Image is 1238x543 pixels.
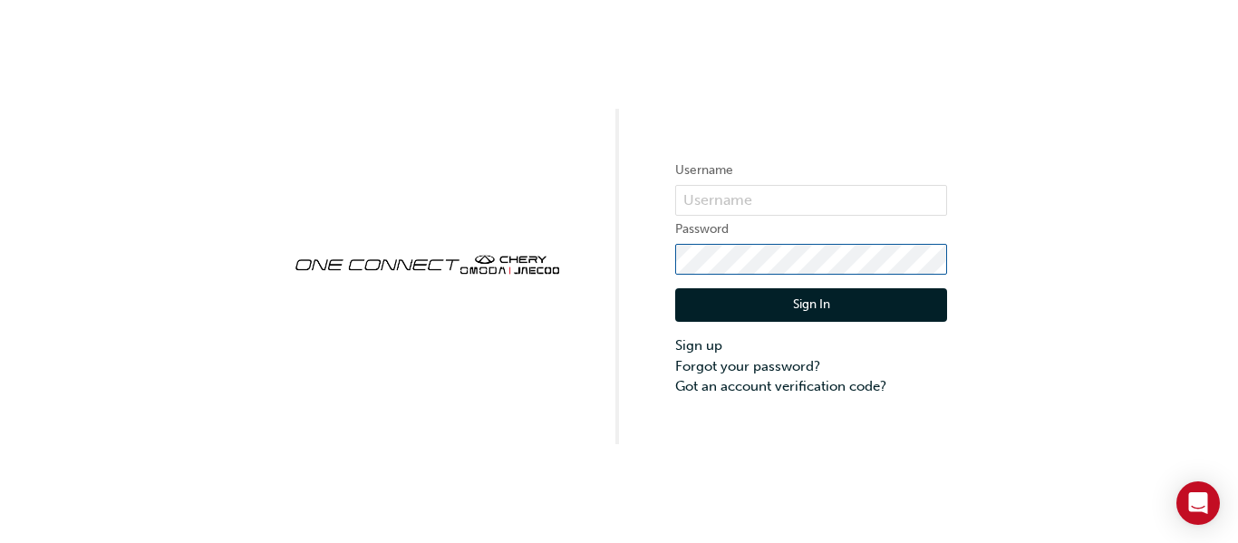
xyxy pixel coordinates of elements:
label: Password [675,218,947,240]
label: Username [675,160,947,181]
img: oneconnect [291,239,563,286]
button: Sign In [675,288,947,323]
a: Got an account verification code? [675,376,947,397]
div: Open Intercom Messenger [1176,481,1220,525]
a: Forgot your password? [675,356,947,377]
a: Sign up [675,335,947,356]
input: Username [675,185,947,216]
